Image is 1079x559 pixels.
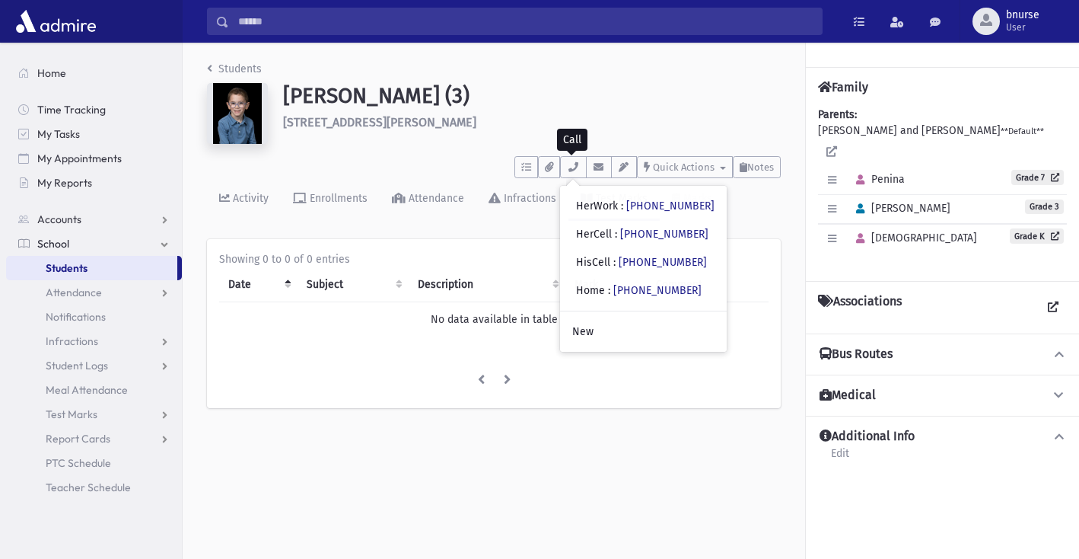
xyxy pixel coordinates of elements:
span: Penina [849,173,905,186]
h4: Additional Info [820,429,915,445]
a: Marks [660,178,724,221]
span: Accounts [37,212,81,226]
a: New [560,318,727,346]
a: [PHONE_NUMBER] [619,256,707,269]
a: [PHONE_NUMBER] [620,228,708,241]
div: [PERSON_NAME] and [PERSON_NAME] [818,107,1067,269]
h1: [PERSON_NAME] (3) [283,83,781,109]
span: : [615,228,617,241]
b: Parents: [818,108,857,121]
a: Activity [207,178,281,221]
span: School [37,237,69,251]
a: My Tasks [6,122,182,146]
img: ZAAAAAAAAAAAAAAAAAAAAAAAAAAAAAAAAAAAAAAAAAAAAAAAAAAAAAAAAAAAAAAAAAAAAAAAAAAAAAAAAAAAAAAAAAAAAAAAA... [207,83,268,144]
a: Students [207,62,262,75]
a: Test Marks [6,402,182,426]
span: Report Cards [46,432,110,446]
a: Home [6,61,182,85]
span: Quick Actions [653,161,715,173]
a: Test Marks [568,178,660,221]
a: Attendance [6,280,182,305]
span: [PERSON_NAME] [849,202,950,215]
span: Students [46,261,88,275]
span: Student Logs [46,359,108,372]
th: Description: activate to sort column ascending [409,267,565,302]
span: Infractions [46,334,98,348]
span: Notes [747,161,774,173]
span: Meal Attendance [46,383,128,397]
a: My Reports [6,171,182,195]
td: No data available in table [219,302,769,337]
button: Notes [733,156,781,178]
a: View all Associations [1039,294,1067,321]
span: User [1006,21,1039,34]
span: Time Tracking [37,103,106,117]
h4: Medical [820,388,876,404]
th: Date: activate to sort column descending [219,267,298,302]
input: Search [229,8,822,35]
a: Grade K [1010,228,1064,244]
a: Notifications [6,305,182,329]
div: HerWork [576,198,715,214]
span: [DEMOGRAPHIC_DATA] [849,232,977,244]
a: Edit [830,445,850,472]
h4: Associations [818,294,902,321]
span: PTC Schedule [46,456,111,470]
span: My Reports [37,176,92,190]
th: Subject: activate to sort column ascending [298,267,409,302]
a: School [6,232,182,256]
span: bnurse [1006,9,1039,21]
button: Additional Info [818,429,1067,445]
div: Attendance [406,192,464,205]
h4: Bus Routes [820,347,893,363]
div: Activity [230,192,269,205]
a: Infractions [476,178,568,221]
a: Report Cards [6,426,182,451]
a: Student Logs [6,353,182,378]
div: Infractions [501,192,556,205]
span: Teacher Schedule [46,481,131,494]
a: Students [6,256,177,280]
div: Call [557,129,587,151]
h4: Family [818,80,868,94]
span: : [613,256,616,269]
button: Medical [818,388,1067,404]
span: Attendance [46,286,102,299]
div: Home [576,283,702,299]
span: Grade 3 [1025,200,1064,214]
a: [PHONE_NUMBER] [613,284,702,297]
span: : [621,200,623,212]
span: My Tasks [37,127,80,141]
a: Teacher Schedule [6,475,182,500]
a: [PHONE_NUMBER] [626,200,715,212]
h6: [STREET_ADDRESS][PERSON_NAME] [283,115,781,129]
a: Enrollments [281,178,380,221]
span: Notifications [46,310,106,324]
a: Attendance [380,178,476,221]
a: Infractions [6,329,182,353]
a: Grade 7 [1011,170,1064,185]
div: HisCell [576,254,707,270]
a: PTC Schedule [6,451,182,475]
span: Home [37,66,66,80]
a: My Appointments [6,146,182,171]
button: Quick Actions [637,156,733,178]
div: Showing 0 to 0 of 0 entries [219,251,769,267]
span: : [608,284,610,297]
span: My Appointments [37,152,122,165]
img: AdmirePro [12,6,100,37]
a: Accounts [6,207,182,232]
div: Enrollments [307,192,368,205]
a: Meal Attendance [6,378,182,402]
nav: breadcrumb [207,61,262,83]
div: HerCell [576,226,708,242]
a: Time Tracking [6,97,182,122]
button: Bus Routes [818,347,1067,363]
span: Test Marks [46,407,97,421]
